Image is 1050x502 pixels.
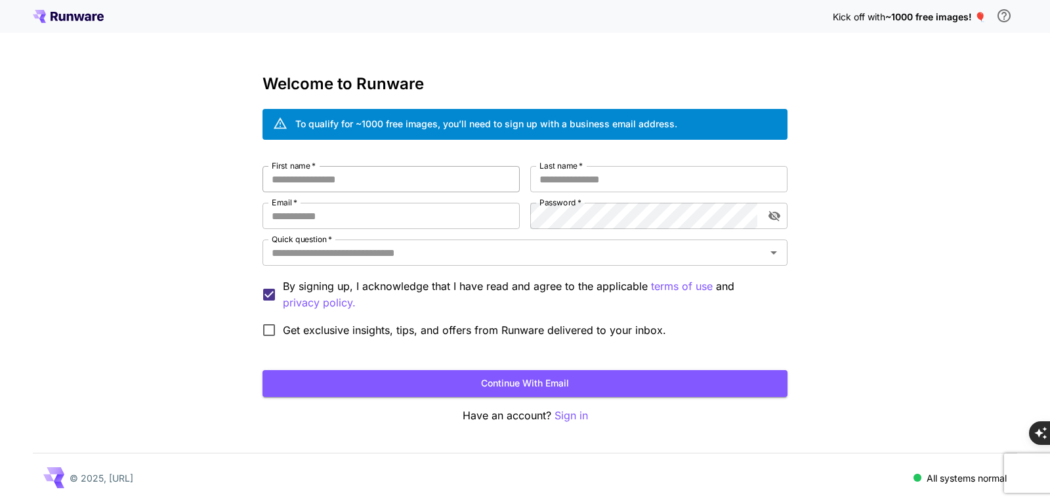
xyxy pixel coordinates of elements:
button: Continue with email [262,370,787,397]
label: Last name [539,160,583,171]
label: Email [272,197,297,208]
p: terms of use [651,278,713,295]
button: toggle password visibility [763,204,786,228]
p: Have an account? [262,408,787,424]
span: Get exclusive insights, tips, and offers from Runware delivered to your inbox. [283,322,666,338]
p: By signing up, I acknowledge that I have read and agree to the applicable and [283,278,777,311]
button: In order to qualify for free credit, you need to sign up with a business email address and click ... [991,3,1017,29]
p: privacy policy. [283,295,356,311]
h3: Welcome to Runware [262,75,787,93]
button: By signing up, I acknowledge that I have read and agree to the applicable terms of use and [283,295,356,311]
label: Quick question [272,234,332,245]
span: ~1000 free images! 🎈 [885,11,986,22]
div: To qualify for ~1000 free images, you’ll need to sign up with a business email address. [295,117,677,131]
button: By signing up, I acknowledge that I have read and agree to the applicable and privacy policy. [651,278,713,295]
label: First name [272,160,316,171]
button: Sign in [555,408,588,424]
span: Kick off with [833,11,885,22]
button: Open [765,243,783,262]
p: All systems normal [927,471,1007,485]
p: © 2025, [URL] [70,471,133,485]
label: Password [539,197,581,208]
